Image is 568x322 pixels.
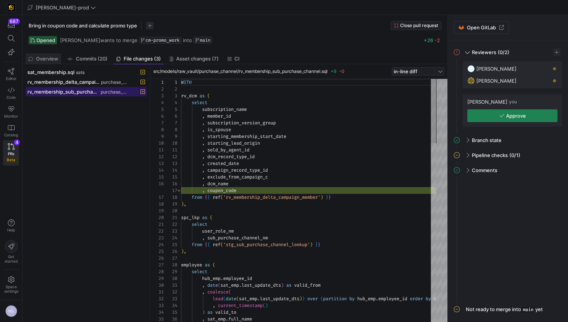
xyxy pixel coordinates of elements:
button: sat_membership.sqlsats [26,67,147,77]
span: , [202,316,205,322]
div: 29 [164,268,177,275]
div: 13 [150,160,164,167]
span: [PERSON_NAME] [476,78,517,84]
div: 24 [150,241,164,248]
span: hub_emp [202,275,221,281]
div: 10 [150,140,164,147]
span: , [184,201,186,207]
span: ref [213,194,221,200]
div: 3 [164,92,177,99]
div: 21 [150,221,164,228]
span: Monitor [4,114,18,118]
span: , [202,147,205,153]
div: 32 [164,289,177,295]
a: main [193,37,212,44]
div: 10 [164,140,177,147]
span: created_date [207,160,239,166]
span: Asset changes (7) [176,56,219,61]
span: hub_emp [357,296,376,302]
span: -2 [435,37,440,43]
div: 22 [150,228,164,234]
span: sat_emp [239,296,257,302]
span: ( [236,296,239,302]
span: 'stg_sub_purchase_channel_lookup' [223,242,310,248]
span: } [328,194,331,200]
div: 8 [150,126,164,133]
span: ) [302,296,305,302]
span: ) [310,242,313,248]
span: ( [210,215,213,221]
button: 687 [3,18,19,32]
div: 26 [150,255,164,262]
div: 11 [164,147,177,153]
span: select [192,221,207,227]
div: 9 [150,133,164,140]
mat-expansion-panel-header: Pipeline checks(0/1) [454,149,562,161]
span: Code [6,95,16,100]
div: 29 [150,275,164,282]
span: , [202,113,205,119]
div: 13 [164,160,177,167]
div: 23 [164,228,177,234]
span: , [202,127,205,133]
span: +9 [331,68,336,74]
span: (0/2) [498,49,509,55]
span: main [200,38,210,43]
span: sub_purchase_channel_nm [207,235,268,241]
button: rv_membership_sub_purchase_channel.sqlpurchase_channel [26,87,147,97]
div: 24 [164,234,177,241]
span: sat_emp [207,316,226,322]
span: spc_lkp [181,215,199,221]
span: , [202,133,205,139]
div: 1 [164,79,177,86]
div: 687 [8,18,20,24]
span: (0/1) [509,152,520,158]
span: campaign_record_type_id [207,167,268,173]
span: Get started [5,254,18,263]
span: ) [299,296,302,302]
button: Close pull request [391,21,441,30]
span: wants to merge [60,37,137,43]
span: by [426,296,431,302]
a: Editor [3,65,19,84]
mat-expansion-panel-header: Not ready to merge intomainyet [454,303,562,316]
span: starting_membership_start_date [207,133,286,139]
div: 14 [150,167,164,174]
span: . [226,316,228,322]
div: 20 [164,207,177,214]
span: into [183,37,192,43]
img: https://storage.googleapis.com/y42-prod-data-exchange/images/uAsz27BndGEK0hZWDFeOjoxA7jCwgK9jE472... [8,4,15,11]
span: { [205,242,207,248]
span: , [202,160,205,166]
div: 25 [150,248,164,255]
span: . [239,282,242,288]
mat-expansion-panel-header: Reviewers(0/2) [454,46,562,58]
span: Reviewers [472,49,496,55]
button: Approve [467,109,557,122]
span: Comments [472,167,497,173]
button: Help [3,216,19,236]
span: , [202,120,205,126]
span: 'rv_membership_delta_campaign_member' [223,194,320,200]
span: as [199,93,205,99]
span: File changes (3) [124,56,161,61]
a: Catalog [3,121,19,140]
span: src/models/raw_vault/purchase_channel/rv_membership_sub_purchase_channel.sql [153,69,328,74]
div: 14 [164,167,177,174]
span: , [202,289,205,295]
div: 18 [164,194,177,201]
span: from [192,194,202,200]
div: 31 [164,282,177,289]
span: current_timestamp [218,302,263,308]
span: ref [213,242,221,248]
span: } [318,242,320,248]
img: https://secure.gravatar.com/avatar/93624b85cfb6a0d6831f1d6e8dbf2768734b96aa2308d2c902a4aae71f619b... [467,65,475,73]
div: 2 [150,86,164,92]
span: Help [6,228,16,232]
span: { [207,194,210,200]
span: in-line diff [394,68,417,74]
a: https://storage.googleapis.com/y42-prod-data-exchange/images/uAsz27BndGEK0hZWDFeOjoxA7jCwgK9jE472... [3,1,19,14]
span: order [410,296,423,302]
span: -0 [339,68,344,74]
div: 31 [150,289,164,295]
